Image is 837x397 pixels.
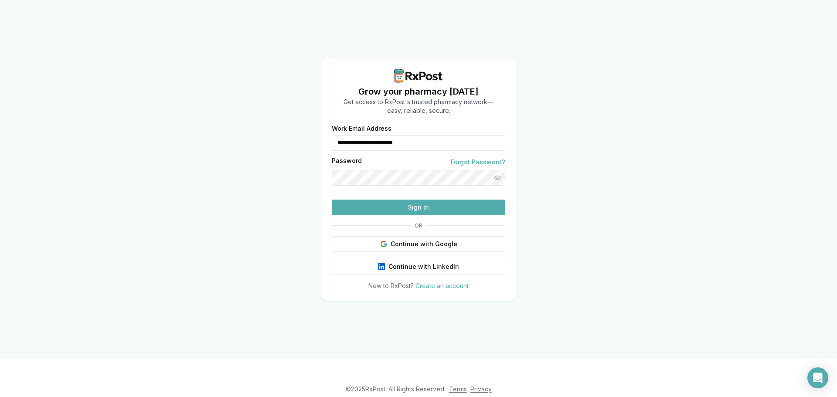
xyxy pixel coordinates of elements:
img: Google [380,241,387,248]
span: OR [411,222,426,229]
label: Work Email Address [332,126,505,132]
h1: Grow your pharmacy [DATE] [344,85,493,98]
span: New to RxPost? [368,282,414,289]
p: Get access to RxPost's trusted pharmacy network— easy, reliable, secure. [344,98,493,115]
img: LinkedIn [378,263,385,270]
a: Forgot Password? [451,158,505,166]
button: Sign In [332,200,505,215]
label: Password [332,158,362,166]
a: Create an account [415,282,469,289]
a: Privacy [470,385,492,393]
img: RxPost Logo [391,69,446,83]
button: Continue with Google [332,236,505,252]
button: Show password [490,170,505,186]
div: Open Intercom Messenger [807,367,828,388]
button: Continue with LinkedIn [332,259,505,275]
a: Terms [449,385,467,393]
